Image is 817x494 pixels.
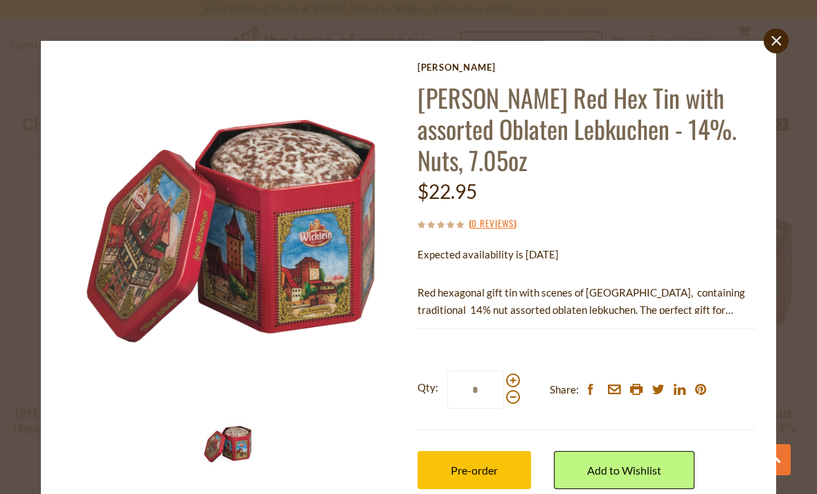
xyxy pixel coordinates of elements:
[418,62,755,73] a: [PERSON_NAME]
[200,416,255,472] img: Wicklein Red Hex Tin with Assorted Lebkuchen 14% Nuts
[550,381,579,398] span: Share:
[469,216,517,230] span: ( )
[418,284,755,319] p: Red hexagonal gift tin with scenes of [GEOGRAPHIC_DATA], containing traditional 14% nut assorted ...
[418,451,531,489] button: Pre-order
[62,62,400,400] img: Wicklein Red Hex Tin with Assorted Lebkuchen 14% Nuts
[554,451,694,489] a: Add to Wishlist
[472,216,514,231] a: 0 Reviews
[451,464,498,477] span: Pre-order
[418,79,737,178] a: [PERSON_NAME] Red Hex Tin with assorted Oblaten Lebkuchen - 14%. Nuts, 7.05oz
[418,246,755,263] p: Expected availability is [DATE]
[418,179,477,203] span: $22.95
[447,371,504,409] input: Qty:
[418,379,438,396] strong: Qty:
